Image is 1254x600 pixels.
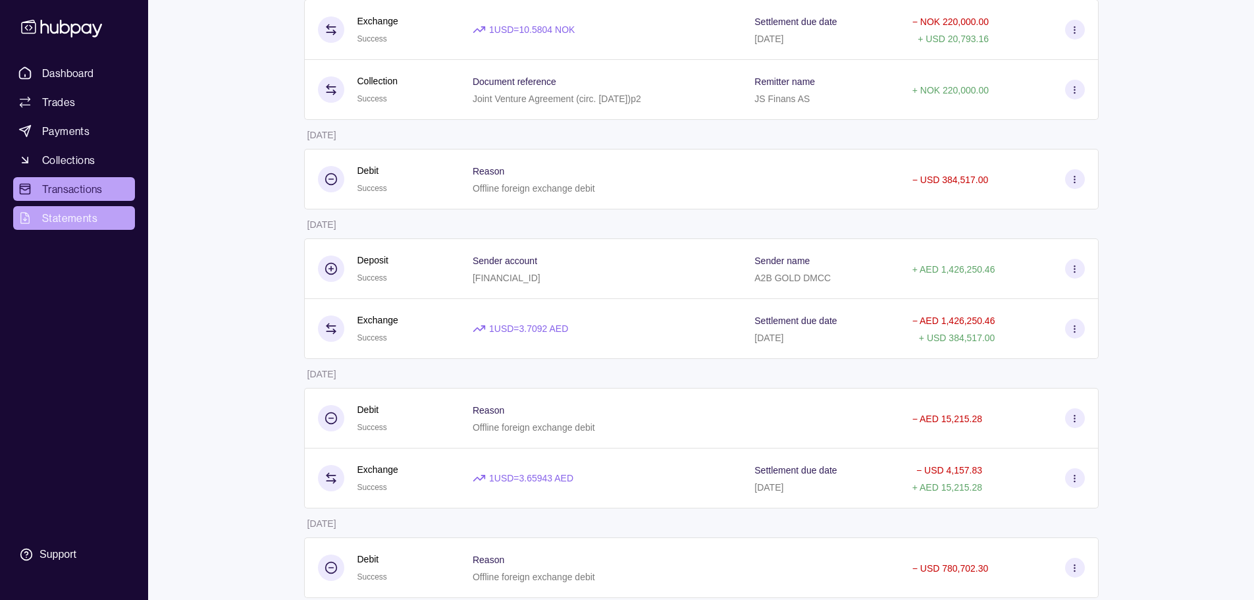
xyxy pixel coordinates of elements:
[473,166,504,177] p: Reason
[42,123,90,139] span: Payments
[42,65,94,81] span: Dashboard
[489,321,568,336] p: 1 USD = 3.7092 AED
[754,482,783,493] p: [DATE]
[754,256,810,266] p: Sender name
[357,253,388,267] p: Deposit
[916,465,982,476] p: − USD 4,157.83
[754,315,837,326] p: Settlement due date
[754,94,810,104] p: JS Finans AS
[357,163,387,178] p: Debit
[918,34,989,44] p: + USD 20,793.16
[42,94,75,110] span: Trades
[13,148,135,172] a: Collections
[473,422,595,433] p: Offline foreign exchange debit
[13,119,135,143] a: Payments
[357,94,387,103] span: Success
[912,414,982,424] p: − AED 15,215.28
[357,273,387,283] span: Success
[357,572,387,582] span: Success
[42,210,97,226] span: Statements
[473,94,641,104] p: Joint Venture Agreement (circ. [DATE])p2
[754,465,837,476] p: Settlement due date
[357,313,398,327] p: Exchange
[357,333,387,342] span: Success
[473,405,504,416] p: Reason
[13,206,135,230] a: Statements
[912,563,989,574] p: − USD 780,702.30
[473,273,540,283] p: [FINANCIAL_ID]
[39,547,76,562] div: Support
[912,482,982,493] p: + AED 15,215.28
[912,264,995,275] p: + AED 1,426,250.46
[357,462,398,477] p: Exchange
[912,85,989,95] p: + NOK 220,000.00
[489,471,573,485] p: 1 USD = 3.65943 AED
[473,76,556,87] p: Document reference
[307,518,336,529] p: [DATE]
[912,16,989,27] p: − NOK 220,000.00
[357,423,387,432] span: Success
[919,333,995,343] p: + USD 384,517.00
[754,34,783,44] p: [DATE]
[13,61,135,85] a: Dashboard
[357,34,387,43] span: Success
[357,552,387,566] p: Debit
[357,402,387,417] p: Debit
[357,74,398,88] p: Collection
[307,219,336,230] p: [DATE]
[357,483,387,492] span: Success
[912,315,995,326] p: − AED 1,426,250.46
[912,175,989,185] p: − USD 384,517.00
[13,177,135,201] a: Transactions
[42,181,103,197] span: Transactions
[13,90,135,114] a: Trades
[754,333,783,343] p: [DATE]
[42,152,95,168] span: Collections
[473,555,504,565] p: Reason
[489,22,575,37] p: 1 USD = 10.5804 NOK
[13,541,135,568] a: Support
[754,16,837,27] p: Settlement due date
[473,256,537,266] p: Sender account
[473,183,595,194] p: Offline foreign exchange debit
[754,76,815,87] p: Remitter name
[357,14,398,28] p: Exchange
[473,572,595,582] p: Offline foreign exchange debit
[307,369,336,379] p: [DATE]
[754,273,831,283] p: A2B GOLD DMCC
[357,184,387,193] span: Success
[307,130,336,140] p: [DATE]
